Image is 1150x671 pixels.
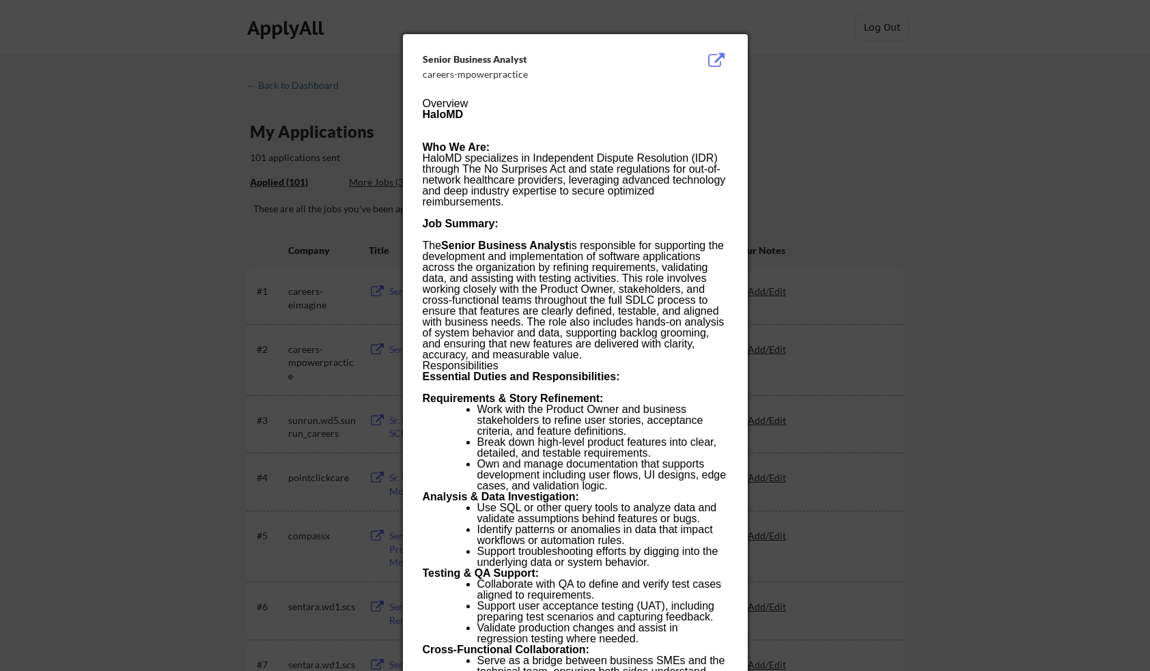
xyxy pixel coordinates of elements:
p: HaloMD specializes in Independent Dispute Resolution (IDR) through The No Surprises Act and state... [423,153,727,208]
li: Validate production changes and assist in regression testing where needed. [477,623,727,644]
strong: Job Summary: [423,218,499,229]
strong: HaloMD [423,109,464,120]
strong: Essential Duties and Responsibilities: [423,371,620,382]
li: Support troubleshooting efforts by digging into the underlying data or system behavior. [477,546,727,568]
strong: Cross-Functional Collaboration: [423,644,589,655]
strong: Testing & QA Support: [423,567,539,579]
strong: Business Analyst [478,240,569,251]
h2: Overview [423,98,727,109]
li: Collaborate with QA to define and verify test cases aligned to requirements. [477,579,727,601]
li: Use SQL or other query tools to analyze data and validate assumptions behind features or bugs. [477,502,727,524]
li: Break down high-level product features into clear, detailed, and testable requirements. [477,437,727,459]
div: careers-mpowerpractice [423,68,659,81]
h2: Responsibilities [423,360,727,371]
li: Identify patterns or anomalies in data that impact workflows or automation rules. [477,524,727,546]
li: Work with the Product Owner and business stakeholders to refine user stories, acceptance criteria... [477,404,727,437]
strong: Requirements & Story Refinement: [423,392,604,404]
div: Senior Business Analyst [423,53,659,66]
li: Own and manage documentation that supports development including user flows, UI designs, edge cas... [477,459,727,491]
strong: Analysis & Data Investigation: [423,491,579,502]
strong: Senior [441,240,475,251]
strong: Who We Are: [423,141,490,153]
li: Support user acceptance testing (UAT), including preparing test scenarios and capturing feedback. [477,601,727,623]
p: The is responsible for supporting the development and implementation of software applications acr... [423,240,727,360]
